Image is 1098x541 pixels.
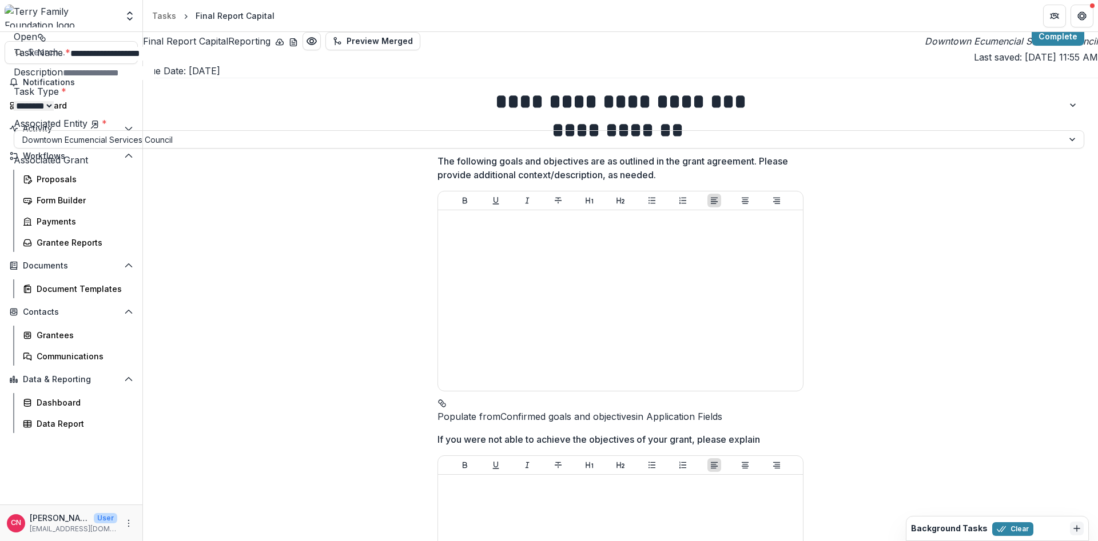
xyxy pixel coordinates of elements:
[5,5,117,27] img: Terry Family Foundation logo
[122,5,138,27] button: Open entity switcher
[1071,5,1093,27] button: Get Help
[14,118,107,129] label: Associated Entity
[14,31,37,42] span: Open
[148,7,279,24] nav: breadcrumb
[1043,5,1066,27] button: Partners
[992,522,1033,536] button: Clear
[1032,27,1084,46] button: Complete
[14,66,63,78] label: Description
[196,10,274,22] div: Final Report Capital
[152,10,176,22] div: Tasks
[14,86,66,97] label: Task Type
[1070,522,1084,535] button: Dismiss
[14,47,70,58] label: Task Name
[911,524,988,534] h2: Background Tasks
[37,30,46,43] button: View dependent tasks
